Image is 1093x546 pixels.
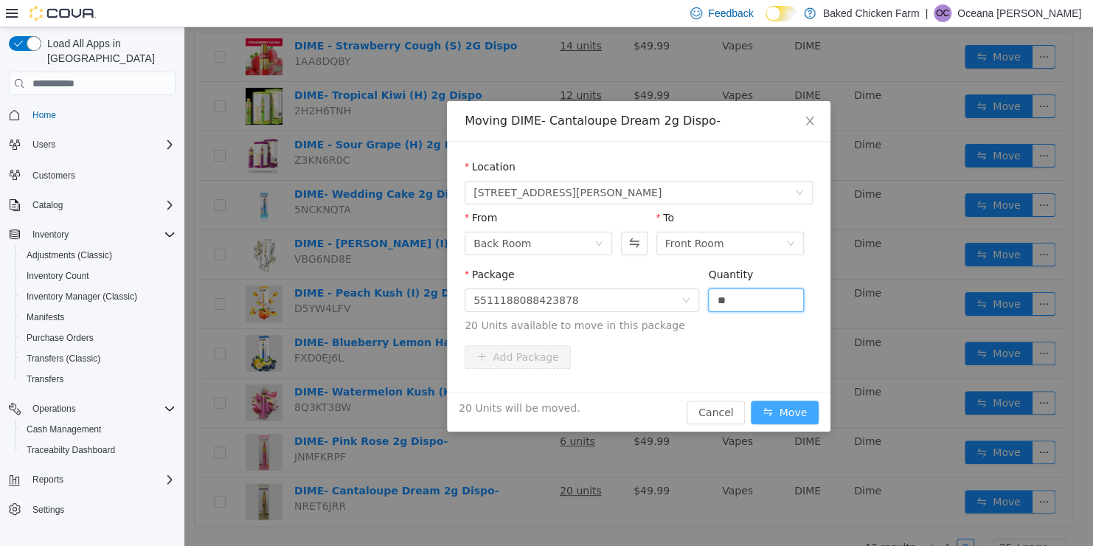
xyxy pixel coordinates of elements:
button: Operations [3,398,181,419]
span: Operations [27,400,176,418]
button: Reports [27,471,69,488]
button: Cancel [502,373,561,397]
span: Purchase Orders [21,329,176,347]
button: Manifests [15,307,181,328]
button: Swap [437,204,462,228]
span: Traceabilty Dashboard [21,441,176,459]
div: Front Room [481,205,540,227]
img: Cova [30,6,96,21]
i: icon: down [497,269,506,279]
button: Traceabilty Dashboard [15,440,181,460]
button: Transfers (Classic) [15,348,181,369]
button: Cash Management [15,419,181,440]
span: Transfers [21,370,176,388]
i: icon: down [608,277,614,282]
button: Users [27,136,61,153]
i: icon: down [410,212,419,222]
button: icon: swapMove [566,373,634,397]
label: From [280,184,313,196]
a: Transfers (Classic) [21,350,106,367]
button: Operations [27,400,82,418]
span: Reports [32,474,63,485]
a: Cash Management [21,421,107,438]
span: Dark Mode [766,21,766,22]
p: Baked Chicken Farm [823,4,920,22]
button: Close [605,74,646,115]
span: Customers [27,165,176,184]
span: Transfers (Classic) [27,353,100,364]
a: Purchase Orders [21,329,100,347]
a: Settings [27,501,70,519]
span: Inventory Count [21,267,176,285]
button: Purchase Orders [15,328,181,348]
span: Operations [32,403,76,415]
span: 20 Units will be moved. [274,373,395,389]
span: Catalog [32,199,63,211]
button: Reports [3,469,181,490]
span: Inventory Manager (Classic) [27,291,137,303]
span: Load All Apps in [GEOGRAPHIC_DATA] [41,36,176,66]
button: Users [3,134,181,155]
span: Inventory [27,226,176,243]
button: Settings [3,499,181,520]
span: OC [936,4,949,22]
span: Feedback [708,6,753,21]
p: | [925,4,928,22]
span: Adjustments (Classic) [21,246,176,264]
a: Home [27,106,62,124]
span: Manifests [27,311,64,323]
span: Home [32,109,56,121]
button: Inventory Manager (Classic) [15,286,181,307]
i: icon: down [602,212,611,222]
i: icon: close [620,88,631,100]
span: Manifests [21,308,176,326]
a: Adjustments (Classic) [21,246,118,264]
span: Transfers [27,373,63,385]
button: Transfers [15,369,181,390]
span: Customers [32,170,75,182]
button: icon: plusAdd Package [280,318,386,342]
div: 5511188088423878 [289,262,395,284]
span: Transfers (Classic) [21,350,176,367]
span: Reports [27,471,176,488]
i: icon: down [611,161,620,171]
span: Catalog [27,196,176,214]
span: Inventory Manager (Classic) [21,288,176,305]
span: Inventory Count [27,270,89,282]
div: Moving DIME- Cantaloupe Dream 2g Dispo- [280,86,628,102]
span: Adjustments (Classic) [27,249,112,261]
span: Users [32,139,55,151]
span: Increase Value [603,262,619,273]
span: Users [27,136,176,153]
button: Customers [3,164,181,185]
a: Traceabilty Dashboard [21,441,121,459]
a: Inventory Count [21,267,95,285]
a: Manifests [21,308,70,326]
button: Catalog [27,196,69,214]
span: Traceabilty Dashboard [27,444,115,456]
input: Dark Mode [766,6,797,21]
div: Back Room [289,205,347,227]
a: Transfers [21,370,69,388]
span: Cash Management [27,424,101,435]
label: Package [280,241,330,253]
button: Inventory [27,226,74,243]
span: Settings [32,504,64,516]
a: Inventory Manager (Classic) [21,288,143,305]
span: Inventory [32,229,69,241]
a: Customers [27,167,81,184]
button: Inventory Count [15,266,181,286]
div: Oceana Castro [934,4,951,22]
button: Catalog [3,195,181,215]
label: Location [280,134,331,145]
button: Home [3,104,181,125]
label: Quantity [524,241,569,253]
label: To [472,184,490,196]
button: Adjustments (Classic) [15,245,181,266]
i: icon: up [608,266,614,271]
button: Inventory [3,224,181,245]
span: Purchase Orders [27,332,94,344]
span: 20 Units available to move in this package [280,291,628,306]
span: 2702 W. Amador Aveune [289,154,477,176]
span: Settings [27,500,176,519]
